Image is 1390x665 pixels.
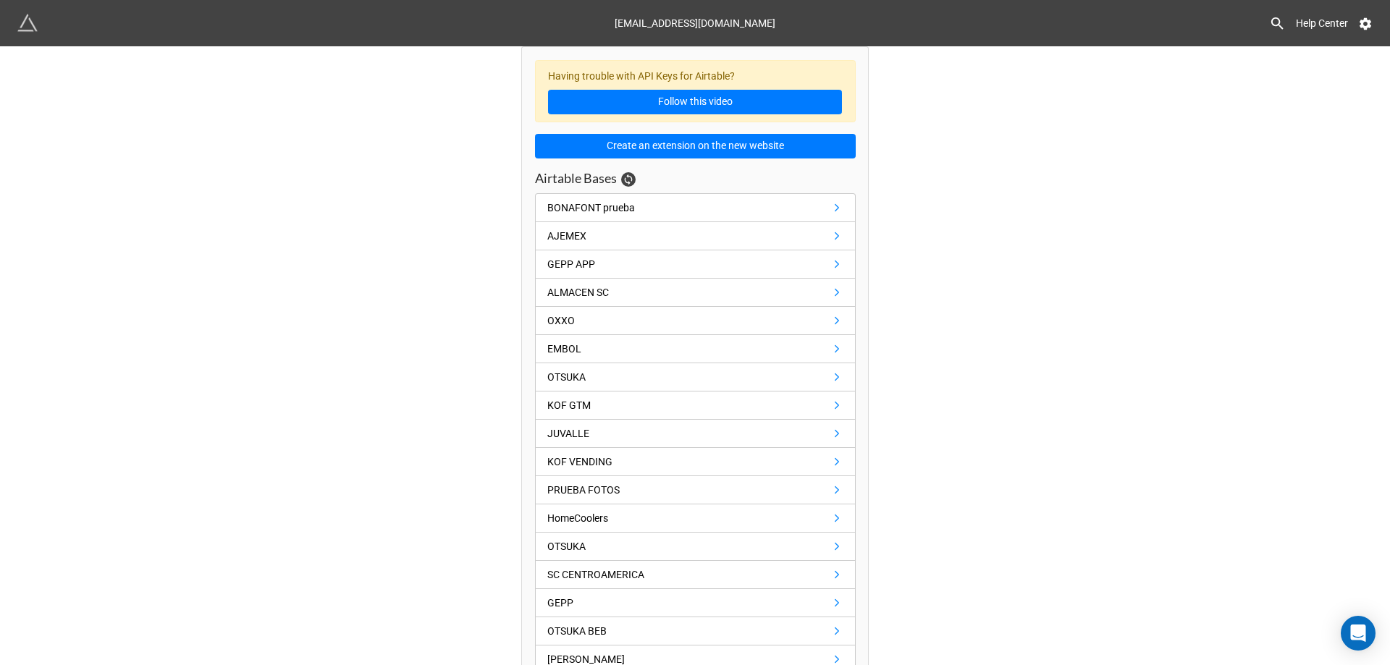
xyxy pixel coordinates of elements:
[547,595,573,611] div: GEPP
[621,172,636,187] a: Sync Base Structure
[547,397,591,413] div: KOF GTM
[547,510,608,526] div: HomeCoolers
[547,341,581,357] div: EMBOL
[535,533,856,561] a: OTSUKA
[547,228,586,244] div: AJEMEX
[535,335,856,363] a: EMBOL
[547,284,609,300] div: ALMACEN SC
[547,369,586,385] div: OTSUKA
[547,313,575,329] div: OXXO
[535,617,856,645] a: OTSUKA BEB
[535,60,856,123] div: Having trouble with API Keys for Airtable?
[547,623,607,639] div: OTSUKA BEB
[1341,616,1376,651] div: Open Intercom Messenger
[17,13,38,33] img: miniextensions-icon.73ae0678.png
[535,476,856,504] a: PRUEBA FOTOS
[535,279,856,307] a: ALMACEN SC
[547,454,612,470] div: KOF VENDING
[535,222,856,250] a: AJEMEX
[535,170,617,187] h3: Airtable Bases
[547,200,635,216] div: BONAFONT prueba
[535,250,856,279] a: GEPP APP
[615,10,775,36] div: [EMAIL_ADDRESS][DOMAIN_NAME]
[535,193,856,222] a: BONAFONT prueba
[547,482,620,498] div: PRUEBA FOTOS
[1286,10,1358,36] a: Help Center
[535,363,856,391] a: OTSUKA
[547,538,586,554] div: OTSUKA
[547,256,595,272] div: GEPP APP
[548,90,842,114] a: Follow this video
[535,448,856,476] a: KOF VENDING
[535,134,856,158] button: Create an extension on the new website
[535,589,856,617] a: GEPP
[547,425,589,441] div: JUVALLE
[535,307,856,335] a: OXXO
[535,561,856,589] a: SC CENTROAMERICA
[547,567,644,583] div: SC CENTROAMERICA
[535,504,856,533] a: HomeCoolers
[535,391,856,420] a: KOF GTM
[535,420,856,448] a: JUVALLE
